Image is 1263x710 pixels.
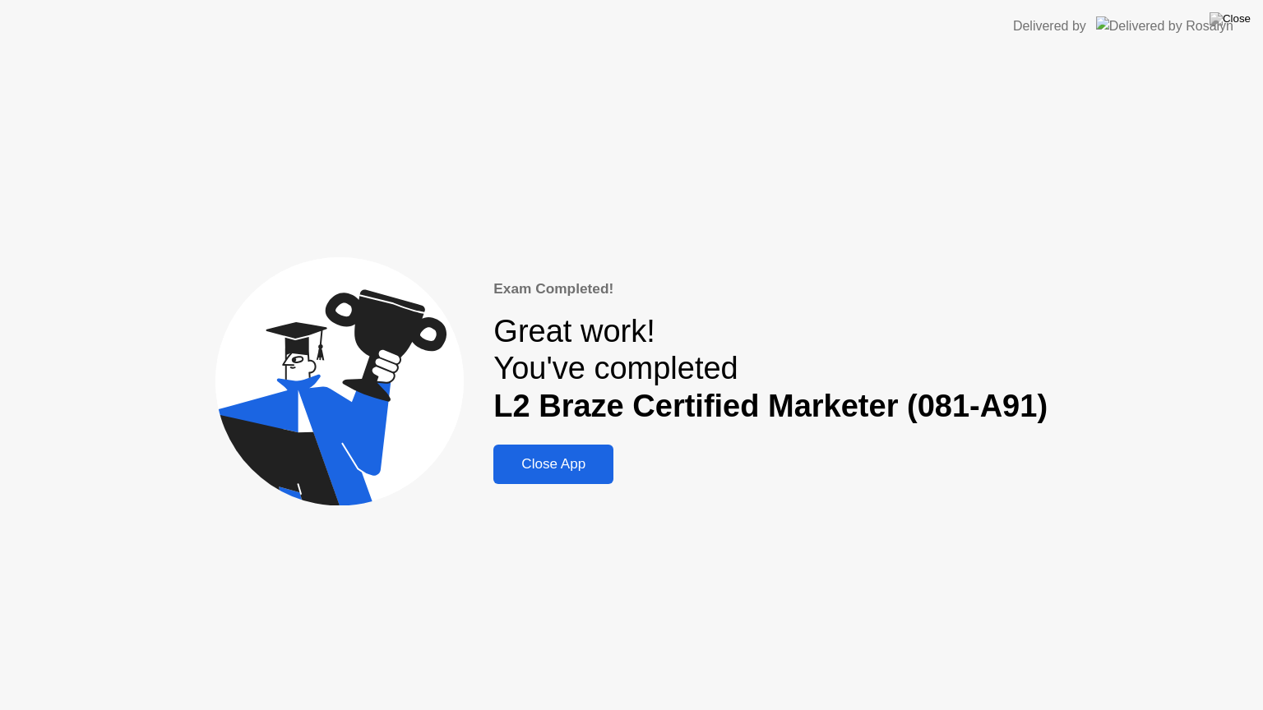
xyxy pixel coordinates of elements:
[493,313,1048,426] div: Great work! You've completed
[1096,16,1233,35] img: Delivered by Rosalyn
[493,279,1048,300] div: Exam Completed!
[493,389,1048,423] b: L2 Braze Certified Marketer (081-A91)
[1013,16,1086,36] div: Delivered by
[1210,12,1251,25] img: Close
[493,445,613,484] button: Close App
[498,456,608,473] div: Close App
